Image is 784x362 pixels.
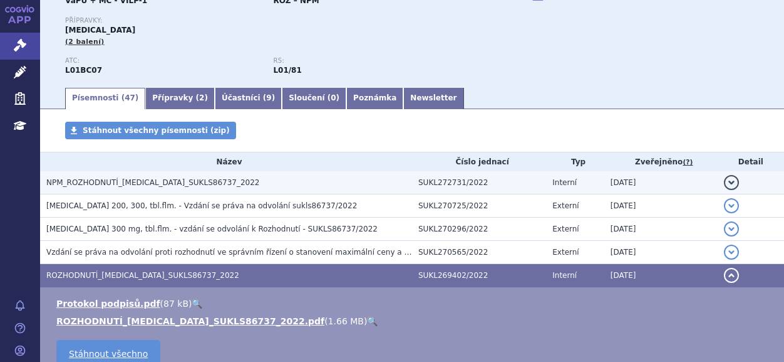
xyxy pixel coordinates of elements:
[412,264,546,287] td: SUKL269402/2022
[65,122,236,139] a: Stáhnout všechny písemnosti (zip)
[215,88,282,109] a: Účastníci (9)
[604,218,718,241] td: [DATE]
[328,316,364,326] span: 1.66 MB
[552,201,579,210] span: Externí
[56,315,771,327] li: ( )
[718,152,784,171] th: Detail
[56,299,160,309] a: Protokol podpisů.pdf
[65,88,145,109] a: Písemnosti (47)
[273,57,468,65] p: RS:
[604,171,718,194] td: [DATE]
[604,194,718,218] td: [DATE]
[46,225,378,233] span: Onureg 300 mg, tbl.flm. - vzdání se odvolání k Rozhodnutí - SUKLS86737/2022
[724,198,739,213] button: detail
[273,66,301,75] strong: azacitidin
[192,299,202,309] a: 🔍
[83,126,230,135] span: Stáhnout všechny písemnosti (zip)
[724,245,739,260] button: detail
[145,88,215,109] a: Přípravky (2)
[125,93,135,102] span: 47
[331,93,336,102] span: 0
[412,171,546,194] td: SUKL272731/2022
[724,175,739,190] button: detail
[46,271,239,280] span: ROZHODNUTÍ_ONUREG_SUKLS86737_2022
[412,241,546,264] td: SUKL270565/2022
[724,221,739,237] button: detail
[65,57,260,65] p: ATC:
[403,88,463,109] a: Newsletter
[412,152,546,171] th: Číslo jednací
[412,194,546,218] td: SUKL270725/2022
[266,93,271,102] span: 9
[546,152,604,171] th: Typ
[65,38,105,46] span: (2 balení)
[56,316,324,326] a: ROZHODNUTÍ_[MEDICAL_DATA]_SUKLS86737_2022.pdf
[552,178,577,187] span: Interní
[552,225,579,233] span: Externí
[199,93,204,102] span: 2
[552,248,579,257] span: Externí
[346,88,403,109] a: Poznámka
[412,218,546,241] td: SUKL270296/2022
[46,201,357,210] span: Onureg 200, 300, tbl.flm. - Vzdání se práva na odvolání sukls86737/2022
[282,88,346,109] a: Sloučení (0)
[683,158,693,167] abbr: (?)
[65,66,102,75] strong: AZACITIDIN
[65,17,482,24] p: Přípravky:
[163,299,188,309] span: 87 kB
[40,152,412,171] th: Název
[46,178,259,187] span: NPM_ROZHODNUTÍ_ONUREG_SUKLS86737_2022
[552,271,577,280] span: Interní
[56,297,771,310] li: ( )
[724,268,739,283] button: detail
[604,152,718,171] th: Zveřejněno
[604,241,718,264] td: [DATE]
[367,316,378,326] a: 🔍
[65,26,135,35] span: [MEDICAL_DATA]
[604,264,718,287] td: [DATE]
